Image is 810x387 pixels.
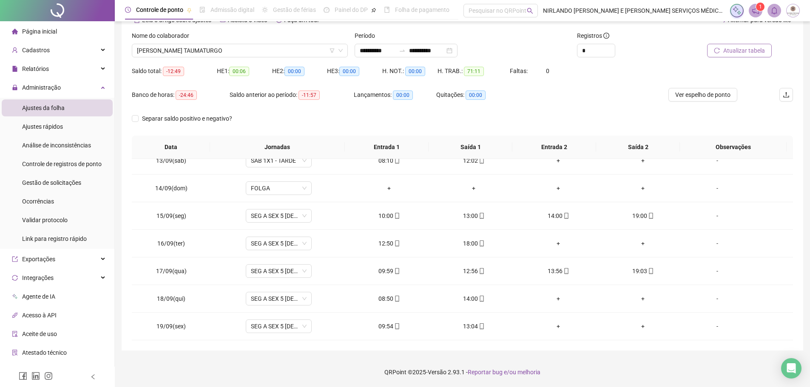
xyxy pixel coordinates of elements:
[608,239,679,248] div: +
[382,66,438,76] div: H. NOT.:
[132,66,217,76] div: Saldo total:
[438,184,509,193] div: +
[723,46,765,55] span: Atualizar tabela
[210,6,254,13] span: Admissão digital
[668,88,737,102] button: Ver espelho de ponto
[563,213,569,219] span: mobile
[438,294,509,303] div: 14:00
[596,136,680,159] th: Saída 2
[478,240,485,246] span: mobile
[478,158,485,164] span: mobile
[338,48,343,53] span: down
[12,350,18,356] span: solution
[393,296,400,302] span: mobile
[355,31,381,40] label: Período
[354,239,425,248] div: 12:50
[22,235,87,242] span: Link para registro rápido
[752,7,759,14] span: notification
[139,114,236,123] span: Separar saldo positivo e negativo?
[31,372,40,380] span: linkedin
[464,67,484,76] span: 71:11
[478,213,485,219] span: mobile
[251,182,307,195] span: FOLGA
[12,85,18,90] span: lock
[156,212,186,219] span: 15/09(seg)
[354,322,425,331] div: 09:54
[22,217,68,223] span: Validar protocolo
[22,274,54,281] span: Integrações
[577,31,609,40] span: Registros
[466,90,486,100] span: 00:00
[393,323,400,329] span: mobile
[22,84,61,91] span: Administração
[405,67,425,76] span: 00:00
[22,349,67,356] span: Atestado técnico
[157,295,185,302] span: 18/09(qui)
[210,136,345,159] th: Jornadas
[251,292,307,305] span: SEG A SEX 5 X 8 - TARDE
[251,209,307,222] span: SEG A SEX 5 X 8 - TARDE
[354,184,425,193] div: +
[527,8,533,14] span: search
[156,323,186,330] span: 19/09(sex)
[12,256,18,262] span: export
[692,294,742,303] div: -
[781,358,801,379] div: Open Intercom Messenger
[523,156,594,165] div: +
[22,142,91,149] span: Análise de inconsistências
[543,6,725,15] span: NIRLANDO [PERSON_NAME] E [PERSON_NAME] SERVIÇOS MÉDICOS LTDA
[692,156,742,165] div: -
[22,47,50,54] span: Cadastros
[692,184,742,193] div: -
[436,90,519,100] div: Quitações:
[523,184,594,193] div: +
[335,6,368,13] span: Painel do DP
[608,156,679,165] div: +
[251,265,307,277] span: SEG A SEX 5 X 8 - TARDE
[393,90,413,100] span: 00:00
[603,33,609,39] span: info-circle
[199,7,205,13] span: file-done
[692,211,742,220] div: -
[157,240,185,247] span: 16/09(ter)
[19,372,27,380] span: facebook
[115,357,810,387] footer: QRPoint © 2025 - 2.93.1 -
[22,179,81,186] span: Gestão de solicitações
[187,8,192,13] span: pushpin
[399,47,406,54] span: swap-right
[523,266,594,276] div: 13:56
[284,67,304,76] span: 00:00
[523,239,594,248] div: +
[608,211,679,220] div: 19:00
[22,161,102,167] span: Controle de registros de ponto
[546,68,549,74] span: 0
[90,374,96,380] span: left
[12,275,18,281] span: sync
[22,331,57,337] span: Aceite de uso
[512,136,596,159] th: Entrada 2
[692,266,742,276] div: -
[438,239,509,248] div: 18:00
[155,185,188,192] span: 14/09(dom)
[438,211,509,220] div: 13:00
[132,136,210,159] th: Data
[251,154,307,167] span: SAB 1X1 - TARDE
[393,158,400,164] span: mobile
[327,66,382,76] div: HE 3:
[395,6,449,13] span: Folha de pagamento
[176,90,197,100] span: -24:46
[756,3,765,11] sup: 1
[783,91,790,98] span: upload
[438,322,509,331] div: 13:04
[692,322,742,331] div: -
[298,90,320,100] span: -11:57
[608,294,679,303] div: +
[438,266,509,276] div: 12:56
[354,90,436,100] div: Lançamentos:
[22,123,63,130] span: Ajustes rápidos
[468,369,540,376] span: Reportar bug e/ou melhoria
[22,293,55,300] span: Agente de IA
[384,7,390,13] span: book
[510,68,529,74] span: Faltas:
[563,268,569,274] span: mobile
